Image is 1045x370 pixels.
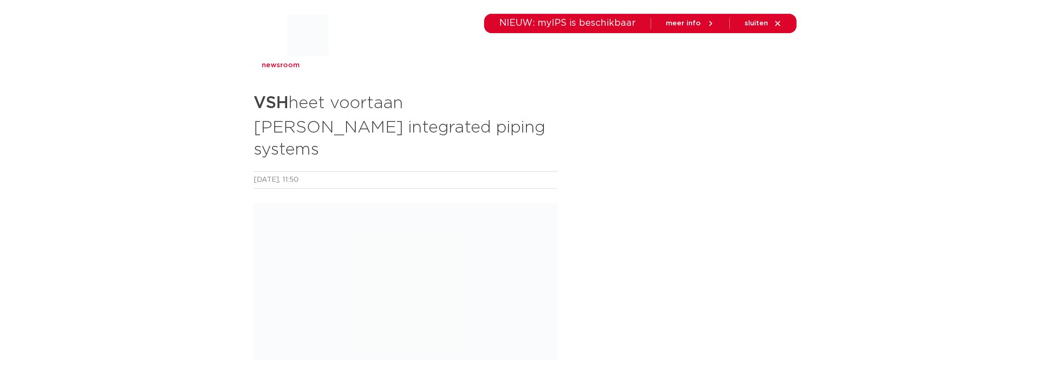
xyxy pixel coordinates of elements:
[254,95,289,111] strong: VSH
[279,176,280,183] span: ,
[502,34,550,69] a: toepassingen
[454,34,483,69] a: markten
[398,34,705,69] nav: Menu
[745,20,768,27] span: sluiten
[398,34,435,69] a: producten
[283,176,299,183] time: 11:50
[568,34,607,69] a: downloads
[254,89,557,161] h2: heet voortaan [PERSON_NAME] integrated piping systems
[499,18,636,28] span: NIEUW: myIPS is beschikbaar
[254,176,279,183] time: [DATE]
[666,19,715,28] a: meer info
[745,19,782,28] a: sluiten
[666,20,701,27] span: meer info
[674,34,705,69] a: over ons
[626,34,655,69] a: services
